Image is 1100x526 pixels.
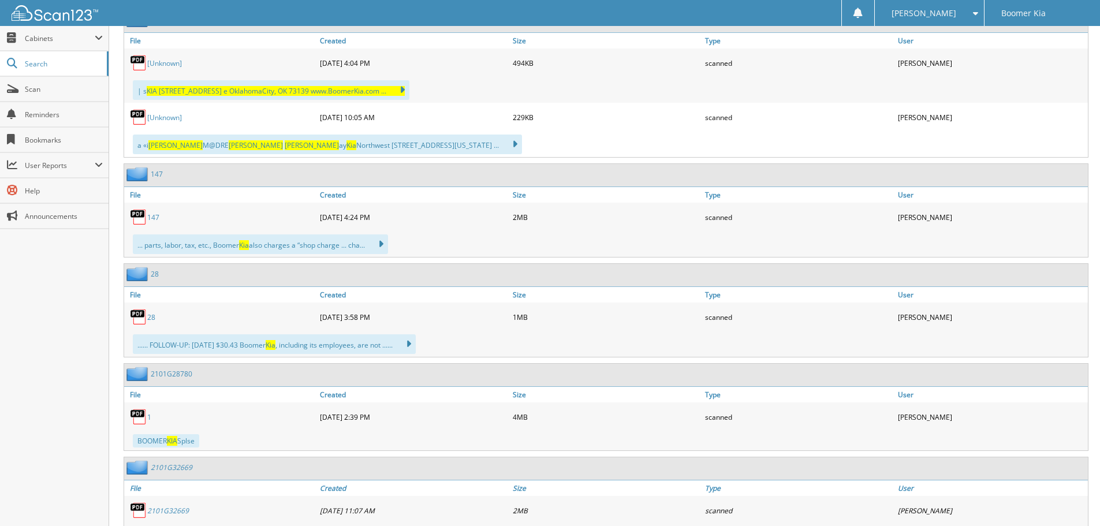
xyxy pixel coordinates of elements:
a: Type [702,480,895,496]
a: Size [510,287,703,303]
div: scanned [702,499,895,522]
a: Created [317,187,510,203]
img: PDF.png [130,408,147,426]
div: 229KB [510,106,703,129]
img: PDF.png [130,54,147,72]
div: 4MB [510,405,703,428]
span: [PERSON_NAME] [285,140,339,150]
div: BOOMER Splse [133,434,199,447]
span: Kia [266,340,275,350]
a: Size [510,480,703,496]
a: User [895,480,1088,496]
a: User [895,33,1088,49]
l_lt: KIA [STREET_ADDRESS] e OklahomaCity, OK 73139 www.Boomer .com ... [147,86,405,96]
div: [DATE] 2:39 PM [317,405,510,428]
img: scan123-logo-white.svg [12,5,98,21]
a: Type [702,387,895,402]
div: [PERSON_NAME] [895,106,1088,129]
div: scanned [702,206,895,229]
div: scanned [702,106,895,129]
div: [DATE] 4:24 PM [317,206,510,229]
a: Created [317,387,510,402]
a: File [124,480,317,496]
a: [Unknown] [147,58,182,68]
span: Kia [346,140,356,150]
a: Created [317,33,510,49]
a: 2101G32669 [151,462,192,472]
div: scanned [702,405,895,428]
div: ...... FOLLOW-UP: [DATE] $30.43 Boomer , including its employees, are not ...... [133,334,416,354]
img: PDF.png [130,308,147,326]
a: Size [510,33,703,49]
div: ... parts, labor, tax, etc., Boomer also charges a “shop charge ... cha... [133,234,388,254]
div: [PERSON_NAME] [895,499,1088,522]
a: User [895,187,1088,203]
a: Created [317,287,510,303]
span: User Reports [25,161,95,170]
a: 147 [147,212,159,222]
div: [DATE] 11:07 AM [317,499,510,522]
span: Cabinets [25,33,95,43]
a: File [124,33,317,49]
div: 494KB [510,51,703,74]
div: [PERSON_NAME] [895,305,1088,329]
div: scanned [702,51,895,74]
span: KIA [167,436,177,446]
a: Type [702,33,895,49]
img: folder2.png [126,167,151,181]
span: [PERSON_NAME] [892,10,956,17]
div: scanned [702,305,895,329]
span: Bookmarks [25,135,103,145]
span: Boomer Kia [1001,10,1046,17]
a: 2101G28780 [151,369,192,379]
span: Reminders [25,110,103,120]
div: 2MB [510,499,703,522]
div: [DATE] 10:05 AM [317,106,510,129]
span: Search [25,59,101,69]
a: 1 [147,412,151,422]
a: User [895,287,1088,303]
a: Created [317,480,510,496]
div: [DATE] 3:58 PM [317,305,510,329]
div: [PERSON_NAME] [895,206,1088,229]
a: 28 [147,312,155,322]
a: Type [702,187,895,203]
a: 28 [151,269,159,279]
span: [PERSON_NAME] [229,140,283,150]
img: folder2.png [126,267,151,281]
span: Scan [25,84,103,94]
span: Announcements [25,211,103,221]
div: 2MB [510,206,703,229]
a: Size [510,387,703,402]
a: 2101G32669 [147,506,189,516]
span: Kia [239,240,249,250]
a: File [124,187,317,203]
div: [DATE] 4:04 PM [317,51,510,74]
img: PDF.png [130,109,147,126]
div: | s [133,80,409,100]
img: folder2.png [126,460,151,475]
a: [Unknown] [147,113,182,122]
span: [PERSON_NAME] [148,140,203,150]
img: PDF.png [130,502,147,519]
iframe: Chat Widget [1042,471,1100,526]
img: folder2.png [126,367,151,381]
div: a «i M@DRE ay Northwest [STREET_ADDRESS][US_STATE] ... [133,135,522,154]
span: Kia [354,86,364,96]
span: Help [25,186,103,196]
div: 1MB [510,305,703,329]
img: PDF.png [130,208,147,226]
div: [PERSON_NAME] [895,51,1088,74]
a: Type [702,287,895,303]
a: File [124,287,317,303]
a: File [124,387,317,402]
a: User [895,387,1088,402]
a: Size [510,187,703,203]
div: [PERSON_NAME] [895,405,1088,428]
a: 147 [151,169,163,179]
